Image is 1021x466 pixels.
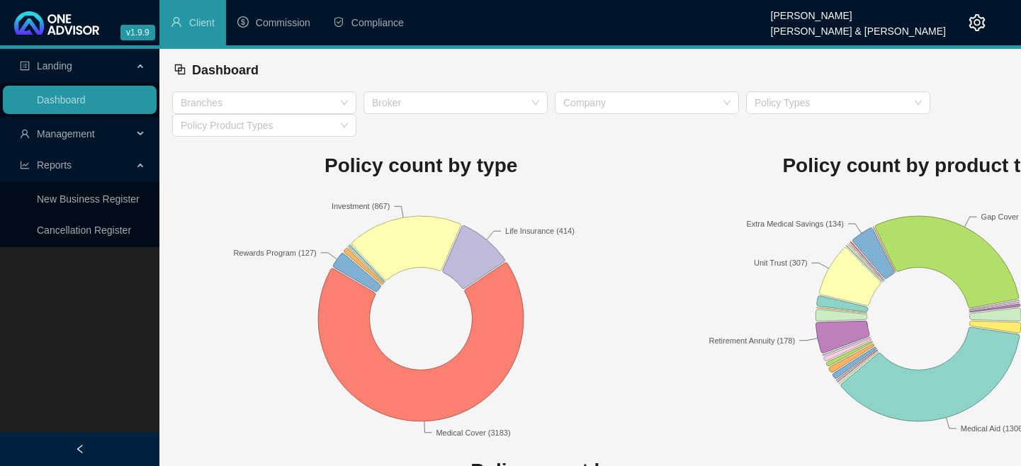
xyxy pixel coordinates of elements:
text: Unit Trust (307) [754,258,808,267]
span: Management [37,128,95,140]
span: left [75,444,85,454]
h1: Policy count by type [172,150,670,181]
a: Cancellation Register [37,225,131,236]
span: profile [20,61,30,71]
text: Life Insurance (414) [505,227,575,235]
text: Extra Medical Savings (134) [747,219,845,227]
text: Rewards Program (127) [233,248,316,256]
a: New Business Register [37,193,140,205]
span: Compliance [351,17,404,28]
div: [PERSON_NAME] [771,4,946,19]
text: Medical Cover (3183) [436,428,511,436]
span: user [20,129,30,139]
span: dollar [237,16,249,28]
span: setting [969,14,986,31]
div: [PERSON_NAME] & [PERSON_NAME] [771,19,946,35]
span: Client [189,17,215,28]
span: user [171,16,182,28]
span: safety [333,16,344,28]
span: v1.9.9 [120,25,155,40]
span: Dashboard [192,63,259,77]
span: line-chart [20,160,30,170]
text: Investment (867) [332,202,390,210]
a: Dashboard [37,94,86,106]
span: Commission [256,17,310,28]
span: Reports [37,159,72,171]
span: Landing [37,60,72,72]
img: 2df55531c6924b55f21c4cf5d4484680-logo-light.svg [14,11,99,35]
span: block [174,63,186,76]
text: Retirement Annuity (178) [709,336,796,344]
